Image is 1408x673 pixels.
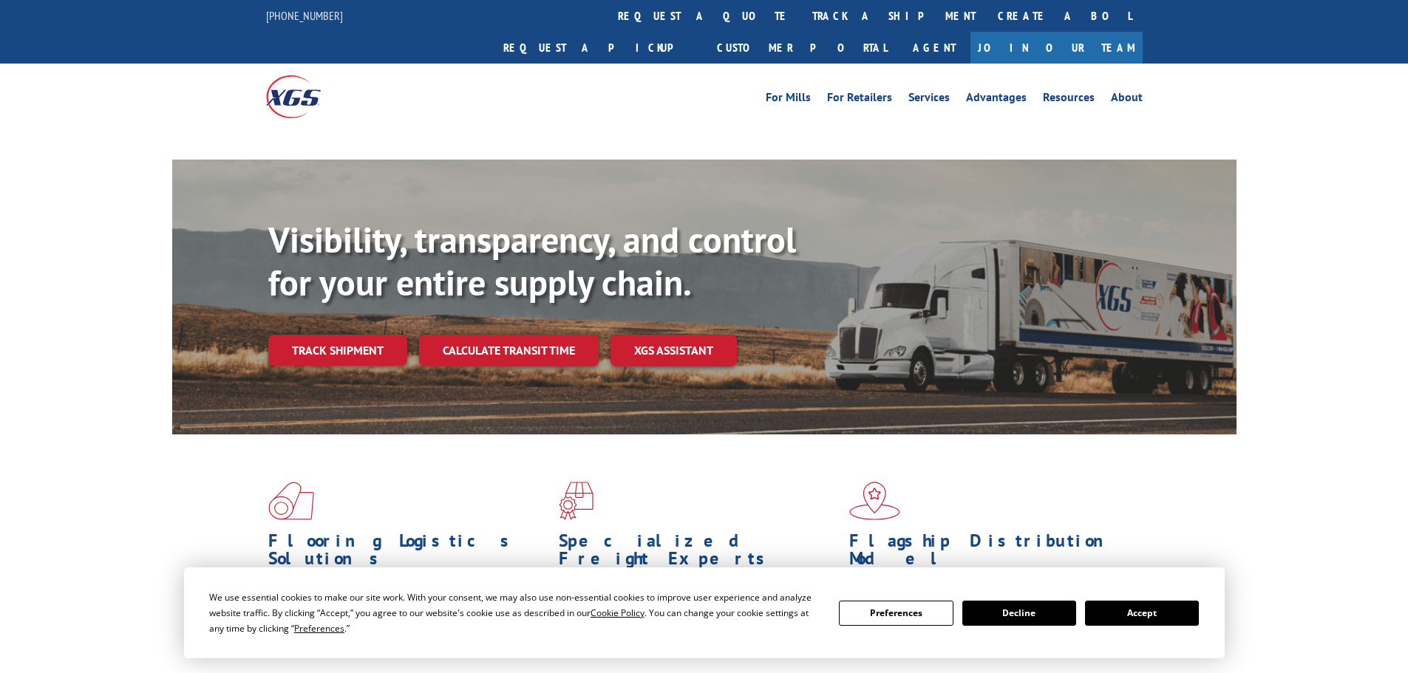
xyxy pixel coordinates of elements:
[266,8,343,23] a: [PHONE_NUMBER]
[492,32,706,64] a: Request a pickup
[898,32,970,64] a: Agent
[294,622,344,635] span: Preferences
[268,335,407,366] a: Track shipment
[591,607,645,619] span: Cookie Policy
[1043,92,1095,108] a: Resources
[268,216,796,305] b: Visibility, transparency, and control for your entire supply chain.
[559,482,594,520] img: xgs-icon-focused-on-flooring-red
[962,601,1076,626] button: Decline
[908,92,950,108] a: Services
[706,32,898,64] a: Customer Portal
[766,92,811,108] a: For Mills
[970,32,1143,64] a: Join Our Team
[849,532,1129,575] h1: Flagship Distribution Model
[1085,601,1199,626] button: Accept
[268,532,548,575] h1: Flooring Logistics Solutions
[966,92,1027,108] a: Advantages
[419,335,599,366] a: Calculate transit time
[1111,92,1143,108] a: About
[839,601,953,626] button: Preferences
[849,482,900,520] img: xgs-icon-flagship-distribution-model-red
[209,590,821,636] div: We use essential cookies to make our site work. With your consent, we may also use non-essential ...
[184,567,1225,658] div: Cookie Consent Prompt
[827,92,892,108] a: For Retailers
[611,335,737,366] a: XGS ASSISTANT
[559,532,838,575] h1: Specialized Freight Experts
[268,482,314,520] img: xgs-icon-total-supply-chain-intelligence-red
